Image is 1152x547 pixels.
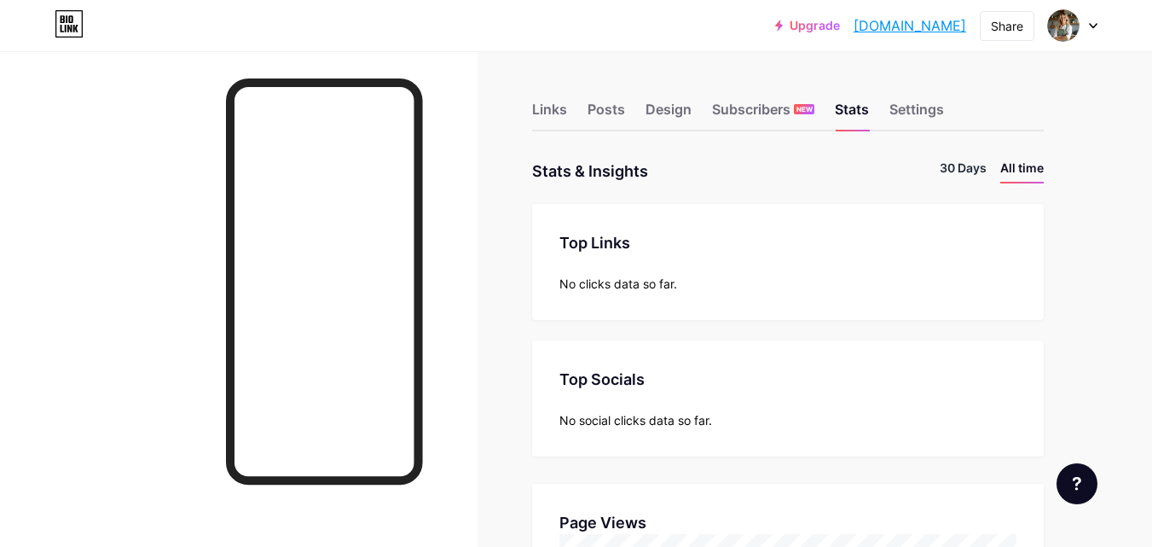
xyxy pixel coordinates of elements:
[796,104,813,114] span: NEW
[712,99,814,130] div: Subscribers
[835,99,869,130] div: Stats
[889,99,944,130] div: Settings
[532,159,648,183] div: Stats & Insights
[940,159,987,183] li: 30 Days
[532,99,567,130] div: Links
[1000,159,1044,183] li: All time
[559,368,1016,391] div: Top Socials
[559,275,1016,293] div: No clicks data so far.
[645,99,692,130] div: Design
[991,17,1023,35] div: Share
[559,231,1016,254] div: Top Links
[588,99,625,130] div: Posts
[775,19,840,32] a: Upgrade
[854,15,966,36] a: [DOMAIN_NAME]
[1047,9,1080,42] img: tastyquickrecipes
[559,511,1016,534] div: Page Views
[559,411,1016,429] div: No social clicks data so far.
